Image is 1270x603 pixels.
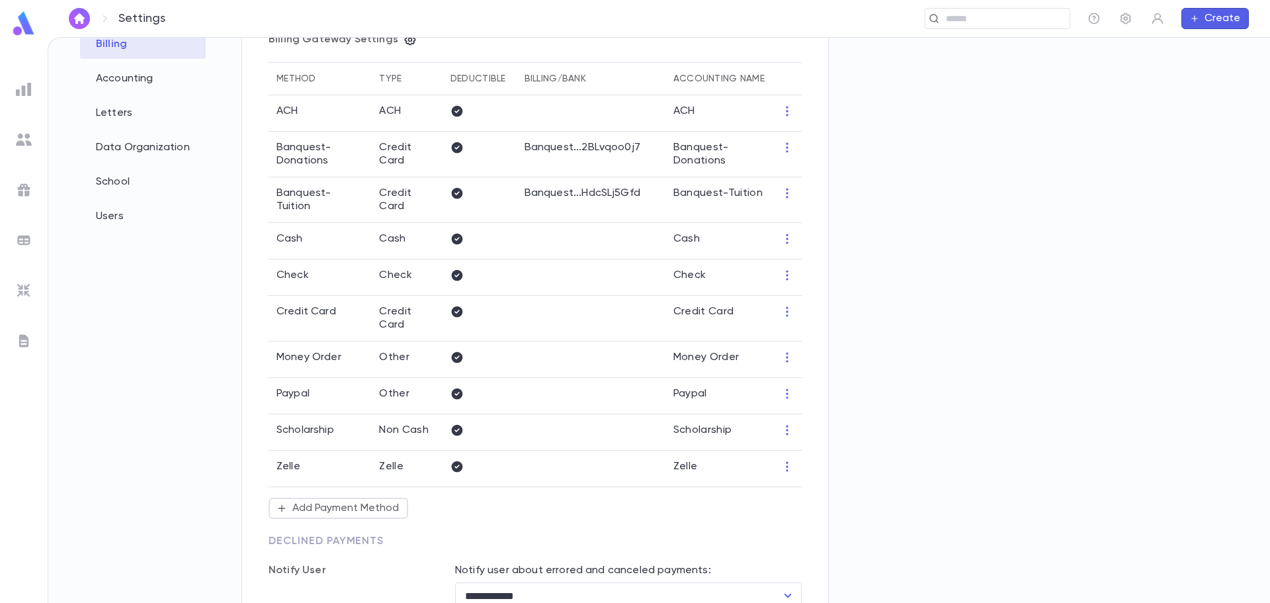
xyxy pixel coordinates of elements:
td: Check [371,259,443,296]
p: Money Order [276,351,341,364]
div: Billing [80,30,206,59]
p: Billing Gateway Settings [269,33,398,46]
td: Check [665,259,773,296]
td: Banquest-Donations [665,132,773,177]
p: Banquest ... HdcSLj5Gfd [525,187,657,200]
div: Users [80,202,206,231]
td: Scholarship [665,414,773,451]
p: Scholarship [276,424,334,437]
p: Banquest-Tuition [276,187,363,213]
p: Notify user about errored and canceled payments: [455,564,802,577]
th: Method [269,63,371,95]
span: Declined Payments [269,536,384,547]
img: reports_grey.c525e4749d1bce6a11f5fe2a8de1b229.svg [16,81,32,97]
div: Accounting [80,64,206,93]
td: Non Cash [371,414,443,451]
img: imports_grey.530a8a0e642e233f2baf0ef88e8c9fcb.svg [16,283,32,299]
td: Paypal [665,378,773,414]
p: Banquest ... 2BLvqoo0j7 [525,141,657,154]
p: Notify User [269,564,429,577]
td: Credit Card [371,132,443,177]
img: batches_grey.339ca447c9d9533ef1741baa751efc33.svg [16,232,32,248]
th: Accounting Name [665,63,773,95]
img: students_grey.60c7aba0da46da39d6d829b817ac14fc.svg [16,132,32,148]
div: Letters [80,99,206,128]
th: Deductible [443,63,517,95]
th: Billing/Bank [517,63,665,95]
td: ACH [371,95,443,132]
p: Zelle [276,460,300,473]
p: Settings [118,11,165,26]
td: Credit Card [371,177,443,223]
td: Zelle [371,451,443,487]
td: Credit Card [665,296,773,342]
button: Create [1181,8,1249,29]
p: Check [276,269,309,282]
p: ACH [276,105,298,118]
td: Other [371,342,443,378]
p: Credit Card [276,305,336,318]
p: Banquest-Donations [276,141,363,167]
img: home_white.a664292cf8c1dea59945f0da9f25487c.svg [71,13,87,24]
td: ACH [665,95,773,132]
img: logo [11,11,37,36]
div: Data Organization [80,133,206,162]
button: Add Payment Method [269,498,408,519]
th: Type [371,63,443,95]
img: letters_grey.7941b92b52307dd3b8a917253454ce1c.svg [16,333,32,349]
td: Banquest-Tuition [665,177,773,223]
img: campaigns_grey.99e729a5f7ee94e3726e6486bddda8f1.svg [16,182,32,198]
div: School [80,167,206,197]
p: Cash [276,232,303,246]
td: Zelle [665,451,773,487]
p: Paypal [276,387,310,400]
td: Other [371,378,443,414]
td: Money Order [665,342,773,378]
td: Cash [665,223,773,259]
td: Credit Card [371,296,443,342]
td: Cash [371,223,443,259]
